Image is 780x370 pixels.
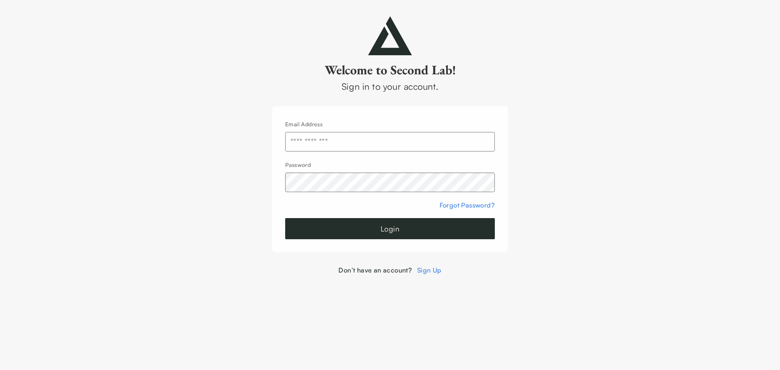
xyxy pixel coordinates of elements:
[285,161,311,168] label: Password
[272,62,508,78] h2: Welcome to Second Lab!
[417,266,442,274] a: Sign Up
[440,201,495,209] a: Forgot Password?
[285,218,495,239] button: Login
[272,265,508,275] div: Don’t have an account?
[272,80,508,93] div: Sign in to your account.
[368,16,412,55] img: secondlab-logo
[285,121,323,128] label: Email Address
